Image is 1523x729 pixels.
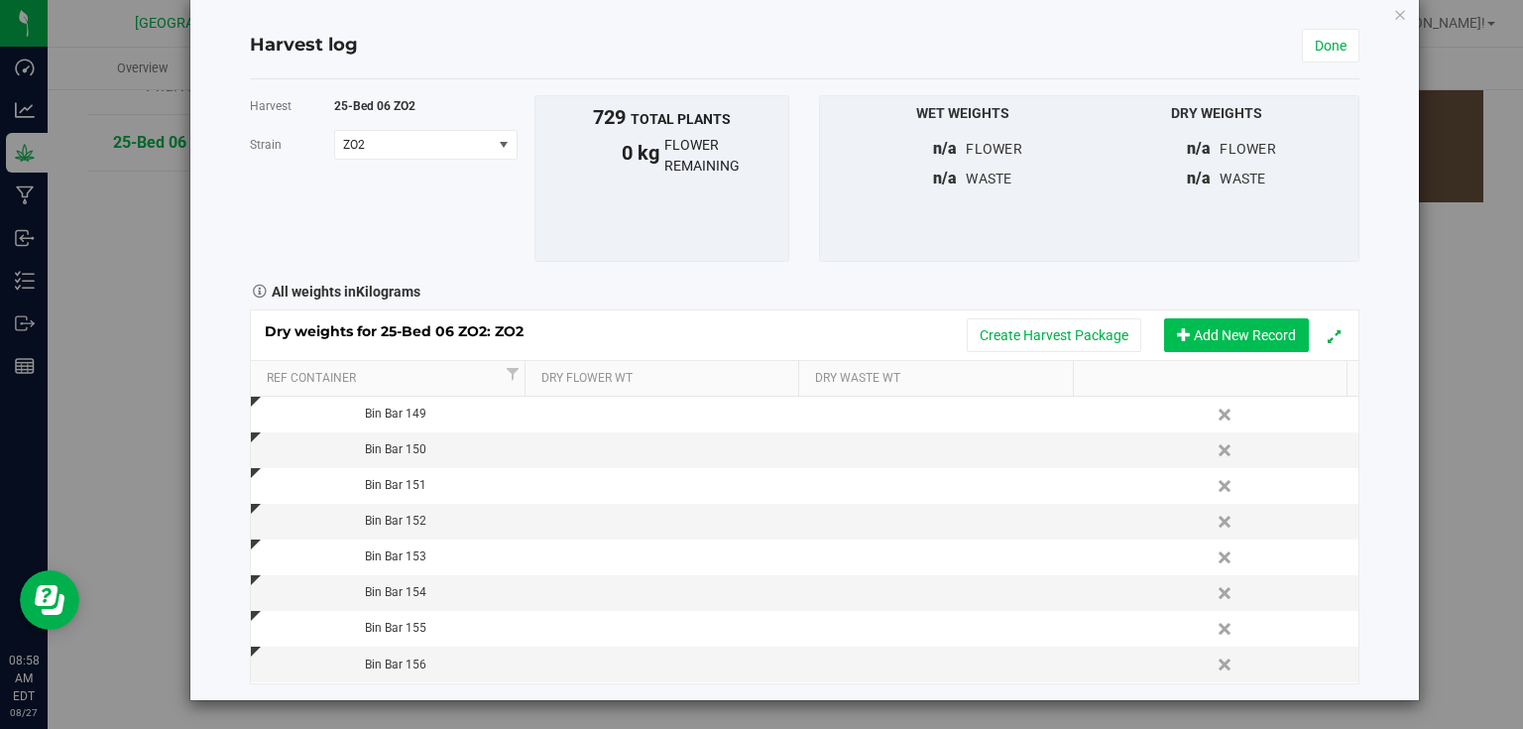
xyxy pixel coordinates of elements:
[664,135,788,177] span: flower remaining
[356,284,420,300] span: Kilograms
[1171,105,1262,121] span: Dry Weights
[250,138,282,152] span: Strain
[1302,29,1359,62] a: Done
[1164,318,1309,352] button: Add New Record
[250,33,358,59] h4: Harvest log
[265,547,527,566] div: Bin Bar 153
[334,99,415,113] span: 25-Bed 06 ZO2
[265,476,527,495] div: Bin Bar 151
[343,138,478,152] span: ZO2
[1212,652,1241,677] a: Delete
[1220,171,1265,186] span: waste
[916,105,1009,121] span: Wet Weights
[541,371,792,387] a: Dry Flower Wt
[501,361,525,386] a: Filter
[1212,545,1241,570] a: Delete
[265,440,527,459] div: Bin Bar 150
[1187,169,1211,187] span: n/a
[1212,580,1241,606] a: Delete
[966,141,1022,157] span: flower
[1320,321,1348,350] button: Expand
[593,105,626,129] span: 729
[933,139,957,158] span: n/a
[20,570,79,630] iframe: Resource center
[265,322,543,340] span: Dry weights for 25-Bed 06 ZO2: ZO2
[631,111,731,127] span: total plants
[966,171,1011,186] span: waste
[1187,139,1211,158] span: n/a
[1220,141,1276,157] span: flower
[267,371,502,387] a: Ref Container
[933,169,957,187] span: n/a
[1212,616,1241,642] a: Delete
[1212,509,1241,535] a: Delete
[265,405,527,424] div: Bin Bar 149
[492,131,517,159] span: select
[815,371,1066,387] a: Dry Waste Wt
[265,619,527,638] div: Bin Bar 155
[272,277,420,303] strong: All weights in
[250,99,292,113] span: Harvest
[1212,473,1241,499] a: Delete
[967,318,1141,352] button: Create Harvest Package
[265,512,527,531] div: Bin Bar 152
[535,138,664,180] span: 0 kg
[265,656,527,674] div: Bin Bar 156
[265,583,527,602] div: Bin Bar 154
[1212,437,1241,463] a: Delete
[1212,402,1241,427] a: Delete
